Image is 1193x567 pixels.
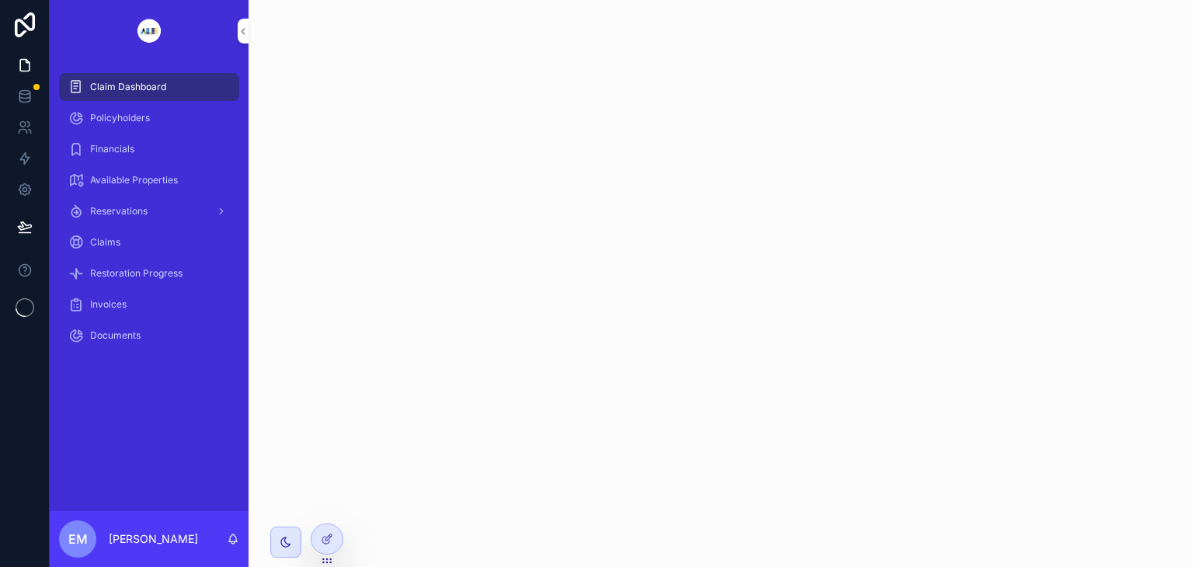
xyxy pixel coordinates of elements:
a: Invoices [59,290,239,318]
p: [PERSON_NAME] [109,531,198,547]
span: EM [68,530,88,548]
span: Financials [90,143,134,155]
span: Documents [90,329,141,342]
a: Available Properties [59,166,239,194]
span: Claims [90,236,120,249]
span: Policyholders [90,112,150,124]
span: Restoration Progress [90,267,183,280]
a: Restoration Progress [59,259,239,287]
a: Claims [59,228,239,256]
span: Invoices [90,298,127,311]
img: App logo [125,19,173,43]
div: scrollable content [50,62,249,370]
a: Policyholders [59,104,239,132]
span: Available Properties [90,174,178,186]
a: Claim Dashboard [59,73,239,101]
a: Documents [59,322,239,350]
span: Reservations [90,205,148,217]
a: Financials [59,135,239,163]
span: Claim Dashboard [90,81,166,93]
a: Reservations [59,197,239,225]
